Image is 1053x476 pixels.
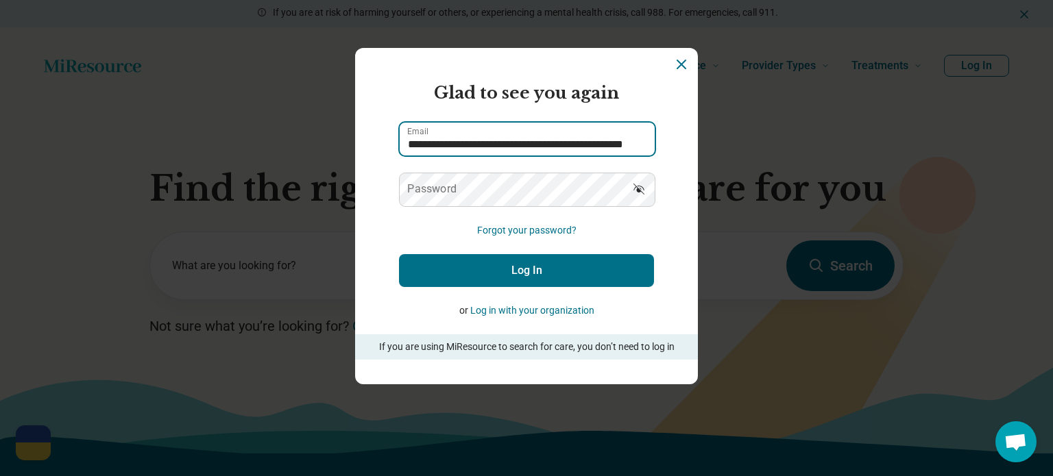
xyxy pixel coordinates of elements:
[374,340,679,354] p: If you are using MiResource to search for care, you don’t need to log in
[477,223,577,238] button: Forgot your password?
[407,184,457,195] label: Password
[470,303,594,318] button: Log in with your organization
[399,303,654,318] p: or
[407,127,428,136] label: Email
[399,81,654,105] h2: Glad to see you again
[399,254,654,287] button: Log In
[673,56,690,73] button: Dismiss
[355,48,698,384] section: Login Dialog
[624,173,654,205] button: Show password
